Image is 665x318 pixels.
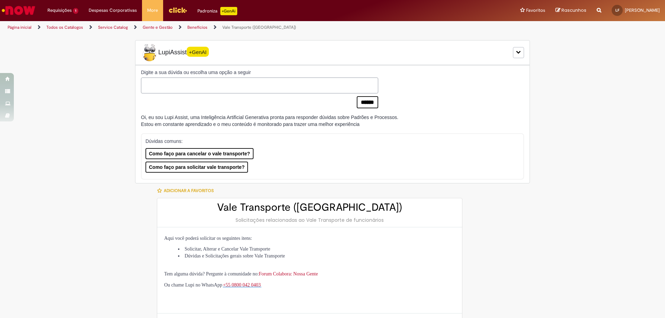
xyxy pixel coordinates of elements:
button: Adicionar a Favoritos [157,183,218,198]
img: Lupi [141,44,158,61]
a: Vale Transporte ([GEOGRAPHIC_DATA]) [222,25,296,30]
a: Forum Colabora: Nossa Gente [259,271,318,276]
button: Como faço para cancelar o vale transporte? [145,148,254,159]
div: Oi, eu sou Lupi Assist, uma Inteligência Artificial Generativa pronta para responder dúvidas sobr... [141,114,398,128]
span: 1 [73,8,78,14]
a: Rascunhos [556,7,586,14]
img: ServiceNow [1,3,36,17]
span: Ou chame Lupi no WhatsApp [164,282,222,288]
a: Benefícios [187,25,207,30]
div: Solicitações relacionadas ao Vale Transporte de funcionários [164,217,455,224]
li: Dúvidas e Solicitações gerais sobre Vale Transporte [178,253,455,260]
span: Favoritos [526,7,545,14]
span: More [147,7,158,14]
img: click_logo_yellow_360x200.png [168,5,187,15]
div: LupiLupiAssist+GenAI [135,40,530,65]
a: Gente e Gestão [143,25,172,30]
p: Dúvidas comuns: [145,138,510,145]
span: Requisições [47,7,72,14]
a: Todos os Catálogos [46,25,83,30]
label: Digite a sua dúvida ou escolha uma opção a seguir [141,69,378,76]
li: Solicitar, Alterar e Cancelar Vale Transporte [178,246,455,253]
span: [PERSON_NAME] [625,7,660,13]
a: +55 0800 042 0403 [223,282,261,288]
span: Aqui você poderá solicitar os seguintes itens: [164,236,252,241]
p: +GenAi [220,7,237,15]
span: Rascunhos [561,7,586,13]
ul: Trilhas de página [5,21,438,34]
span: Tem alguma dúvida? Pergunte à comunidade no: [164,271,318,276]
span: Despesas Corporativas [89,7,137,14]
a: Página inicial [8,25,32,30]
span: Adicionar a Favoritos [164,188,214,193]
span: LF [615,8,619,12]
h2: Vale Transporte ([GEOGRAPHIC_DATA]) [164,202,455,213]
span: +GenAI [187,47,209,57]
span: LupiAssist [141,44,209,61]
a: Service Catalog [98,25,128,30]
span: +55 0800 042 0403 [223,282,260,288]
div: Padroniza [197,7,237,15]
button: Como faço para solicitar vale transporte? [145,162,248,173]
